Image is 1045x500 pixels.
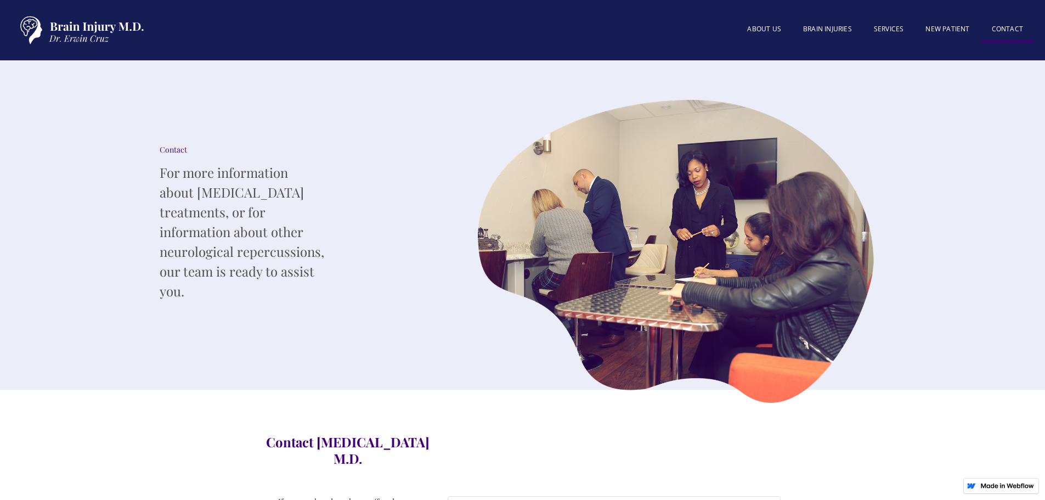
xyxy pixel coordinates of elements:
[11,11,148,49] a: home
[914,18,980,40] a: New patient
[792,18,863,40] a: BRAIN INJURIES
[160,162,324,301] p: For more information about [MEDICAL_DATA] treatments, or for information about other neurological...
[160,144,324,155] div: Contact
[863,18,915,40] a: SERVICES
[265,434,431,467] h3: Contact [MEDICAL_DATA] M.D.
[980,483,1034,488] img: Made in Webflow
[736,18,792,40] a: About US
[981,18,1034,43] a: Contact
